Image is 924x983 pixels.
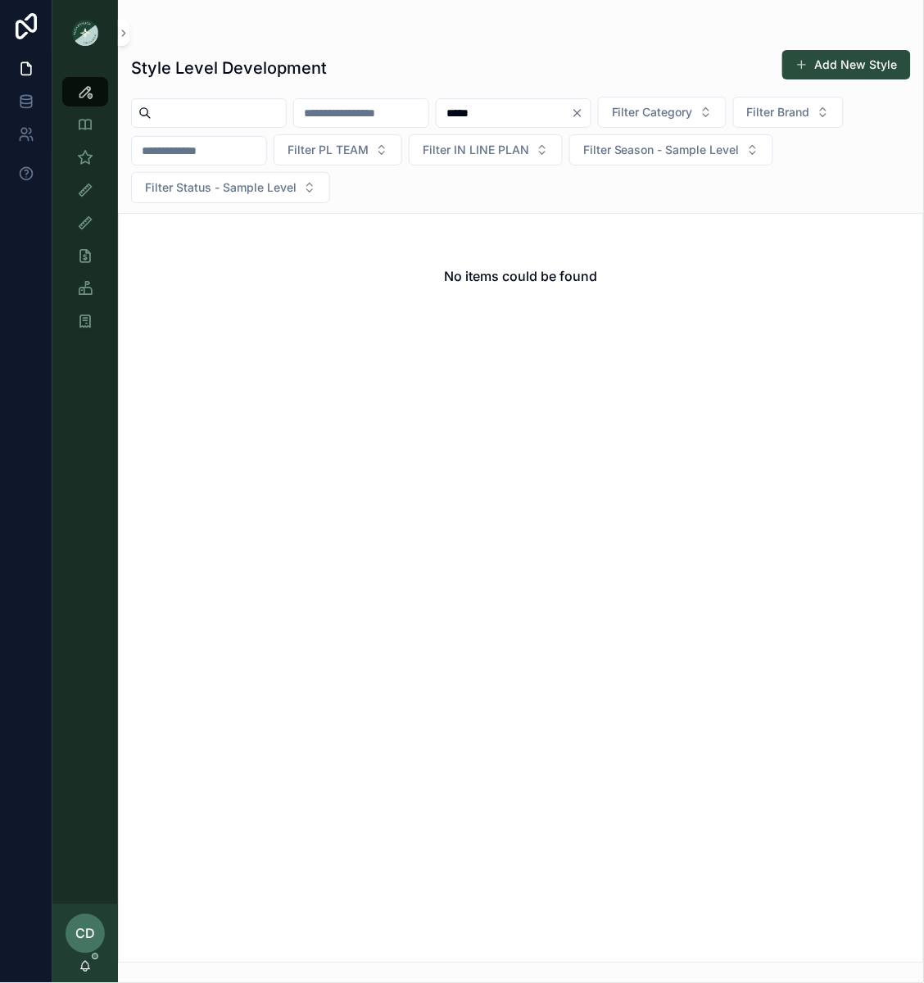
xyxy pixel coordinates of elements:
[145,179,297,196] span: Filter Status - Sample Level
[75,924,95,944] span: CD
[569,134,773,165] button: Select Button
[131,172,330,203] button: Select Button
[747,104,810,120] span: Filter Brand
[72,20,98,46] img: App logo
[612,104,693,120] span: Filter Category
[733,97,844,128] button: Select Button
[445,266,598,286] h2: No items could be found
[423,142,529,158] span: Filter IN LINE PLAN
[598,97,727,128] button: Select Button
[782,50,911,79] button: Add New Style
[571,106,591,120] button: Clear
[288,142,369,158] span: Filter PL TEAM
[583,142,740,158] span: Filter Season - Sample Level
[409,134,563,165] button: Select Button
[274,134,402,165] button: Select Button
[131,57,327,79] h1: Style Level Development
[52,66,118,357] div: scrollable content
